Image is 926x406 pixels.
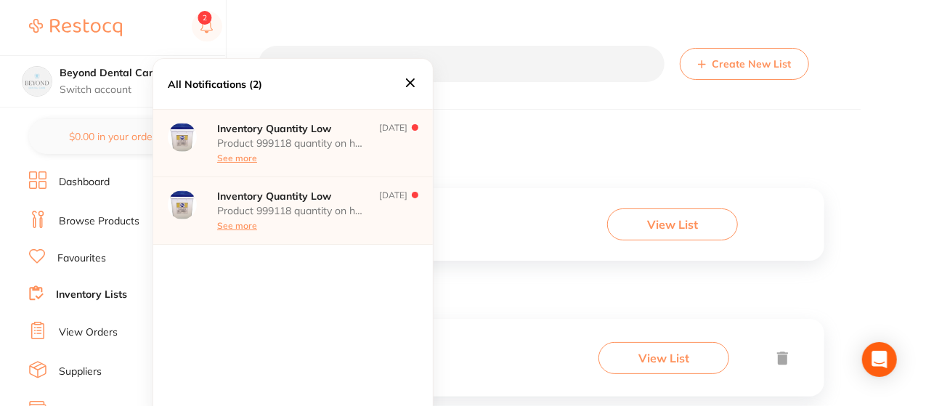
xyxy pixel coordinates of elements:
a: Favourites [57,251,106,266]
h4: Beyond Dental Care - Sandstone Point [60,66,206,81]
p: Product 999118 quantity on hand has fallen below its minimum inventory threshold. [217,137,362,149]
button: View List [607,208,738,240]
img: Beyond Dental Care - Sandstone Point [23,67,52,96]
a: Inventory Lists [56,288,127,302]
a: Dashboard [59,175,110,190]
a: View Orders [59,325,118,340]
p: Inventory Quantity Low [217,190,362,202]
p: All Notifications (2) [168,78,262,90]
p: Inventory Quantity Low [217,123,362,134]
button: See more [217,221,257,231]
input: Search List [259,46,665,82]
button: Create New List [680,48,809,80]
p: Switch account [60,83,206,97]
a: Browse Products [59,214,139,229]
button: View List [598,342,729,374]
div: Open Intercom Messenger [862,342,897,377]
button: $0.00 in your order [29,119,197,154]
img: supplier Logo [168,190,197,219]
button: See more [217,153,257,163]
img: Restocq Logo [29,19,122,36]
a: Restocq Logo [29,11,122,44]
a: Suppliers [59,365,102,379]
img: supplier Logo [168,123,197,152]
p: Product 999118 quantity on hand has fallen below its minimum inventory threshold. [217,205,362,216]
p: [DATE] [379,190,407,231]
p: [DATE] [379,123,407,163]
